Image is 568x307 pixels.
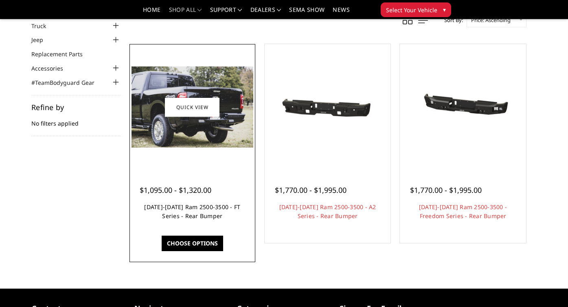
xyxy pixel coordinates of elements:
[210,7,242,19] a: Support
[443,5,446,14] span: ▾
[402,46,524,168] a: 2019-2025 Ram 2500-3500 - Freedom Series - Rear Bumper 2019-2025 Ram 2500-3500 - Freedom Series -...
[267,46,388,168] a: 2019-2025 Ram 2500-3500 - A2 Series - Rear Bumper 2019-2025 Ram 2500-3500 - A2 Series - Rear Bumper
[31,50,93,58] a: Replacement Parts
[31,64,73,73] a: Accessories
[162,236,223,251] a: Choose Options
[31,104,121,136] div: No filters applied
[275,185,347,195] span: $1,770.00 - $1,995.00
[419,203,507,220] a: [DATE]-[DATE] Ram 2500-3500 - Freedom Series - Rear Bumper
[132,46,253,168] a: 2019-2025 Ram 2500-3500 - FT Series - Rear Bumper 2019-2025 Ram 2500-3500 - FT Series - Rear Bumper
[250,7,281,19] a: Dealers
[144,203,240,220] a: [DATE]-[DATE] Ram 2500-3500 - FT Series - Rear Bumper
[410,185,482,195] span: $1,770.00 - $1,995.00
[31,78,105,87] a: #TeamBodyguard Gear
[381,2,451,17] button: Select Your Vehicle
[169,7,202,19] a: shop all
[386,6,437,14] span: Select Your Vehicle
[333,7,349,19] a: News
[440,14,463,26] label: Sort By:
[31,35,53,44] a: Jeep
[143,7,160,19] a: Home
[279,203,376,220] a: [DATE]-[DATE] Ram 2500-3500 - A2 Series - Rear Bumper
[289,7,325,19] a: SEMA Show
[140,185,211,195] span: $1,095.00 - $1,320.00
[31,104,121,111] h5: Refine by
[267,80,388,135] img: 2019-2025 Ram 2500-3500 - A2 Series - Rear Bumper
[132,66,253,148] img: 2019-2025 Ram 2500-3500 - FT Series - Rear Bumper
[31,22,56,30] a: Truck
[165,97,219,117] a: Quick view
